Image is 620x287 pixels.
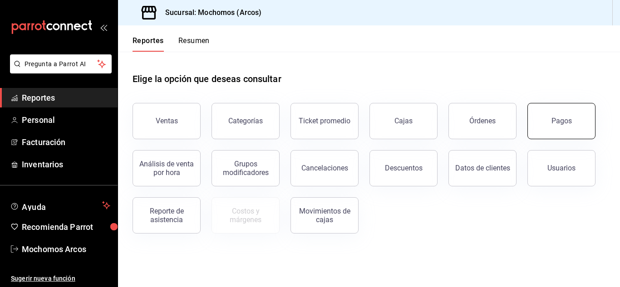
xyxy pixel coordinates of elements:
div: Datos de clientes [455,164,510,172]
div: Grupos modificadores [217,160,274,177]
div: Usuarios [547,164,576,172]
div: Ventas [156,117,178,125]
button: Datos de clientes [448,150,517,186]
span: Sugerir nueva función [11,274,110,283]
div: Descuentos [385,164,423,172]
h3: Sucursal: Mochomos (Arcos) [158,7,261,18]
button: Usuarios [527,150,595,186]
button: Reporte de asistencia [133,197,201,233]
button: Movimientos de cajas [290,197,359,233]
span: Inventarios [22,158,110,170]
span: Mochomos Arcos [22,243,110,255]
div: Movimientos de cajas [296,207,353,224]
button: Cajas [369,103,438,139]
span: Pregunta a Parrot AI [25,59,98,69]
div: Categorías [228,117,263,125]
button: Descuentos [369,150,438,186]
span: Personal [22,114,110,126]
button: Ventas [133,103,201,139]
div: Análisis de venta por hora [138,160,195,177]
div: Cancelaciones [301,164,348,172]
span: Reportes [22,92,110,104]
button: Pagos [527,103,595,139]
h1: Elige la opción que deseas consultar [133,72,281,86]
span: Recomienda Parrot [22,221,110,233]
button: Cancelaciones [290,150,359,186]
div: Pagos [551,117,572,125]
button: Análisis de venta por hora [133,150,201,186]
span: Facturación [22,136,110,148]
div: Cajas [394,117,413,125]
button: Pregunta a Parrot AI [10,54,112,73]
button: Categorías [212,103,280,139]
span: Ayuda [22,200,98,211]
button: Contrata inventarios para ver este reporte [212,197,280,233]
button: Grupos modificadores [212,150,280,186]
div: Ticket promedio [299,117,350,125]
a: Pregunta a Parrot AI [6,66,112,75]
div: navigation tabs [133,36,210,52]
button: Órdenes [448,103,517,139]
div: Órdenes [469,117,496,125]
button: open_drawer_menu [100,24,107,31]
div: Reporte de asistencia [138,207,195,224]
div: Costos y márgenes [217,207,274,224]
button: Reportes [133,36,164,52]
button: Resumen [178,36,210,52]
button: Ticket promedio [290,103,359,139]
